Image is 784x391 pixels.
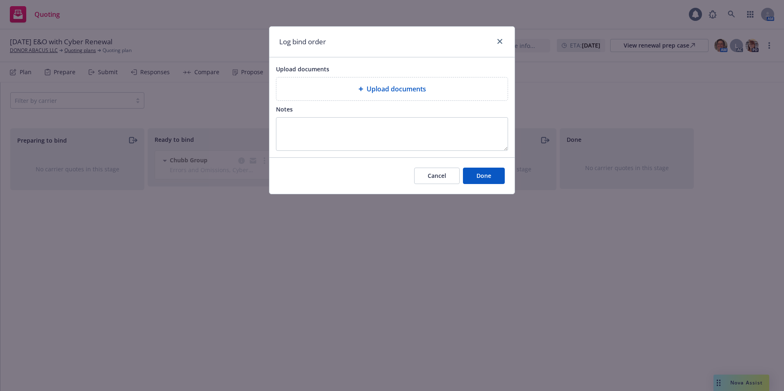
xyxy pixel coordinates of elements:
button: Cancel [414,168,460,184]
h1: Log bind order [279,36,326,47]
span: Notes [276,105,293,113]
span: Upload documents [367,84,426,94]
div: Upload documents [276,77,508,101]
span: Upload documents [276,65,329,73]
span: Cancel [428,172,446,180]
span: Done [476,172,491,180]
button: Done [463,168,505,184]
a: close [495,36,505,46]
